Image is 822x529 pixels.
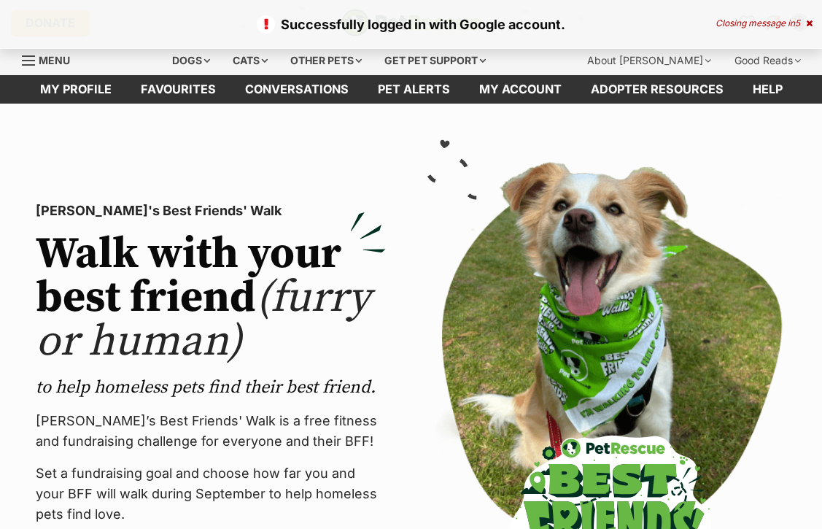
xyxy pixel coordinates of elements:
[363,75,465,104] a: Pet alerts
[724,46,811,75] div: Good Reads
[36,233,386,364] h2: Walk with your best friend
[738,75,797,104] a: Help
[576,75,738,104] a: Adopter resources
[22,46,80,72] a: Menu
[280,46,372,75] div: Other pets
[36,271,371,369] span: (furry or human)
[36,463,386,525] p: Set a fundraising goal and choose how far you and your BFF will walk during September to help hom...
[36,201,386,221] p: [PERSON_NAME]'s Best Friends' Walk
[230,75,363,104] a: conversations
[162,46,220,75] div: Dogs
[374,46,496,75] div: Get pet support
[126,75,230,104] a: Favourites
[577,46,721,75] div: About [PERSON_NAME]
[26,75,126,104] a: My profile
[222,46,278,75] div: Cats
[36,376,386,399] p: to help homeless pets find their best friend.
[36,411,386,452] p: [PERSON_NAME]’s Best Friends' Walk is a free fitness and fundraising challenge for everyone and t...
[465,75,576,104] a: My account
[39,54,70,66] span: Menu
